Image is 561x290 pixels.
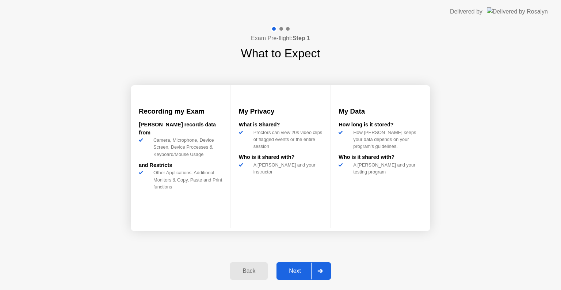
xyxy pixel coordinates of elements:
[230,262,268,280] button: Back
[139,106,222,117] h3: Recording my Exam
[350,129,422,150] div: How [PERSON_NAME] keeps your data depends on your program’s guidelines.
[279,268,311,274] div: Next
[276,262,331,280] button: Next
[139,121,222,137] div: [PERSON_NAME] records data from
[150,169,222,190] div: Other Applications, Additional Monitors & Copy, Paste and Print functions
[139,161,222,169] div: and Restricts
[239,106,323,117] h3: My Privacy
[350,161,422,175] div: A [PERSON_NAME] and your testing program
[232,268,266,274] div: Back
[239,121,323,129] div: What is Shared?
[150,137,222,158] div: Camera, Microphone, Device Screen, Device Processes & Keyboard/Mouse Usage
[251,161,323,175] div: A [PERSON_NAME] and your instructor
[450,7,482,16] div: Delivered by
[239,153,323,161] div: Who is it shared with?
[293,35,310,41] b: Step 1
[339,121,422,129] div: How long is it stored?
[251,129,323,150] div: Proctors can view 20s video clips of flagged events or the entire session
[251,34,310,43] h4: Exam Pre-flight:
[339,153,422,161] div: Who is it shared with?
[241,45,320,62] h1: What to Expect
[487,7,548,16] img: Delivered by Rosalyn
[339,106,422,117] h3: My Data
